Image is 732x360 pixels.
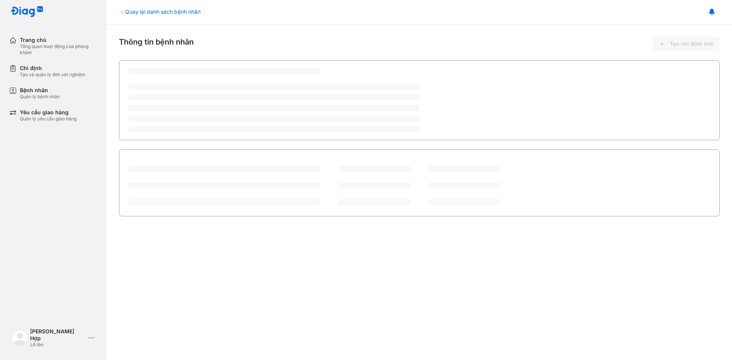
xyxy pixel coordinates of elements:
[128,94,419,100] span: ‌
[339,182,410,189] span: ‌
[670,40,714,47] span: Tạo chỉ định mới
[30,342,85,348] div: Lễ tân
[429,199,500,205] span: ‌
[119,37,720,51] div: Thông tin bệnh nhân
[128,166,320,172] span: ‌
[119,8,201,16] div: Quay lại danh sách bệnh nhân
[128,126,419,132] span: ‌
[429,166,500,172] span: ‌
[339,166,410,172] span: ‌
[653,37,720,51] button: Tạo chỉ định mới
[20,43,98,56] div: Tổng quan hoạt động của phòng khám
[20,72,85,78] div: Tạo và quản lý đơn xét nghiệm
[128,68,321,74] span: ‌
[11,6,43,18] img: logo
[20,65,85,72] div: Chỉ định
[429,182,500,189] span: ‌
[128,182,320,189] span: ‌
[20,116,77,122] div: Quản lý yêu cầu giao hàng
[128,105,419,111] span: ‌
[30,328,85,342] div: [PERSON_NAME] Hợp
[339,199,410,205] span: ‌
[128,83,419,90] span: ‌
[20,37,98,43] div: Trang chủ
[20,87,60,94] div: Bệnh nhân
[128,199,320,205] span: ‌
[20,94,60,100] div: Quản lý bệnh nhân
[128,115,419,122] span: ‌
[20,109,77,116] div: Yêu cầu giao hàng
[128,157,175,166] div: Lịch sử chỉ định
[12,330,27,346] img: logo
